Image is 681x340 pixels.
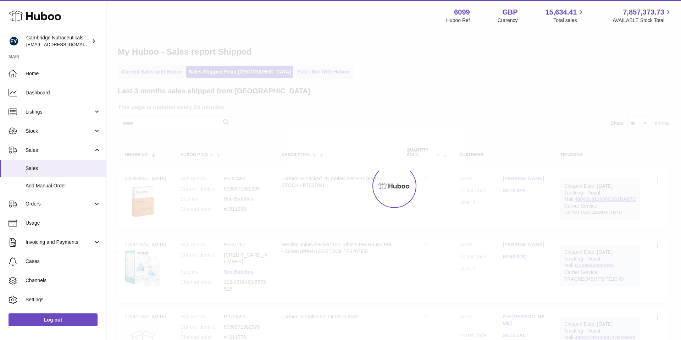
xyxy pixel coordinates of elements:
span: Total sales [553,17,585,24]
span: Listings [26,109,93,115]
a: 7,857,373.73 AVAILABLE Stock Total [613,7,672,24]
span: 15,634.41 [545,7,577,17]
strong: 6099 [454,7,470,17]
strong: GBP [502,7,517,17]
div: Cambridge Nutraceuticals Ltd [26,34,90,48]
span: Sales [26,147,93,154]
span: Channels [26,277,101,284]
span: Orders [26,201,93,207]
div: Currency [498,17,518,24]
span: 7,857,373.73 [623,7,664,17]
a: Log out [9,313,98,326]
a: 15,634.41 Total sales [545,7,585,24]
span: AVAILABLE Stock Total [613,17,672,24]
span: Add Manual Order [26,182,101,189]
span: Usage [26,220,101,226]
span: Invoicing and Payments [26,239,93,246]
span: Sales [26,165,101,172]
span: Settings [26,296,101,303]
span: Dashboard [26,89,101,96]
div: Huboo Ref [446,17,470,24]
span: Cases [26,258,101,265]
span: Stock [26,128,93,135]
img: huboo@camnutra.com [9,36,19,46]
span: [EMAIL_ADDRESS][DOMAIN_NAME] [26,42,104,47]
span: Home [26,70,101,77]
